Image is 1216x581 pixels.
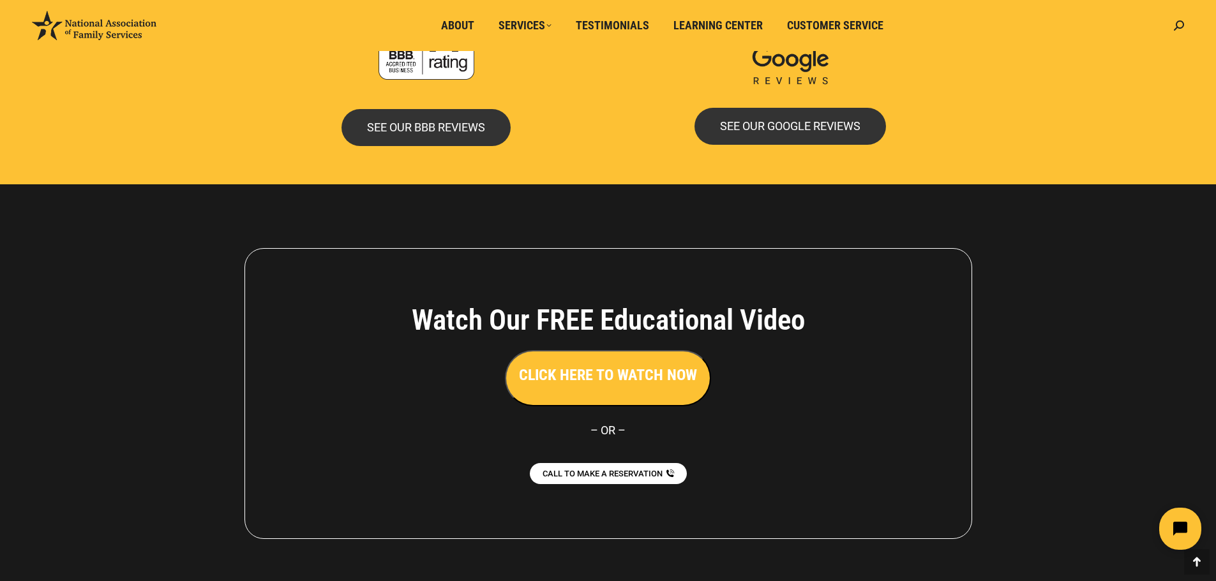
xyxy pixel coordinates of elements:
[576,18,649,33] span: Testimonials
[590,423,626,437] span: – OR –
[530,463,687,484] a: CALL TO MAKE A RESERVATION
[991,499,1210,559] iframe: Tidio Chat
[720,121,860,132] span: SEE OUR GOOGLE REVIEWS
[342,109,511,146] a: SEE OUR BBB REVIEWS
[519,364,697,386] h3: CLICK HERE TO WATCH NOW
[367,122,485,133] span: SEE OUR BBB REVIEWS
[778,13,892,38] a: Customer Service
[742,13,838,96] img: Google Reviews
[567,13,658,38] a: Testimonials
[787,18,883,33] span: Customer Service
[341,303,876,337] h4: Watch Our FREE Educational Video
[543,469,663,478] span: CALL TO MAKE A RESERVATION
[664,13,772,38] a: Learning Center
[505,350,711,406] button: CLICK HERE TO WATCH NOW
[32,11,156,40] img: National Association of Family Services
[694,108,886,145] a: SEE OUR GOOGLE REVIEWS
[432,13,483,38] a: About
[499,18,552,33] span: Services
[673,18,763,33] span: Learning Center
[505,369,711,383] a: CLICK HERE TO WATCH NOW
[441,18,474,33] span: About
